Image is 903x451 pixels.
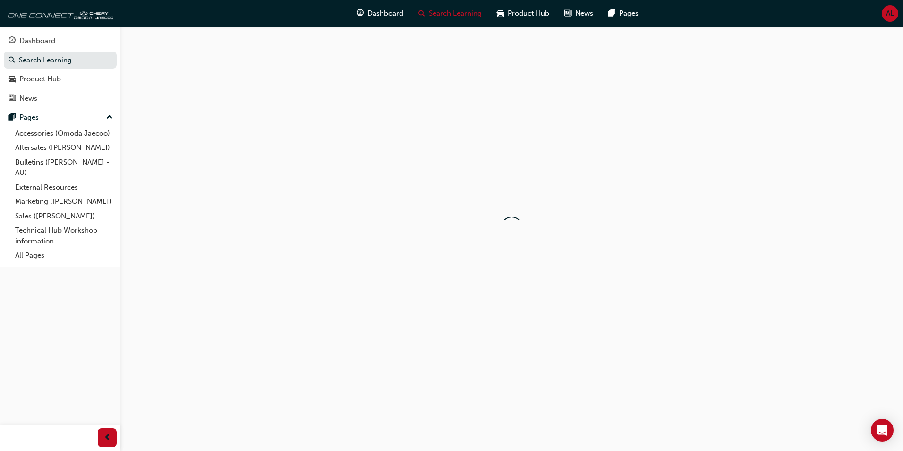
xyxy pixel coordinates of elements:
[19,74,61,85] div: Product Hub
[5,4,113,23] img: oneconnect
[367,8,403,19] span: Dashboard
[4,52,117,69] a: Search Learning
[11,209,117,224] a: Sales ([PERSON_NAME])
[619,8,639,19] span: Pages
[886,8,894,19] span: AL
[11,180,117,195] a: External Resources
[557,4,601,23] a: news-iconNews
[489,4,557,23] a: car-iconProduct Hub
[19,112,39,123] div: Pages
[508,8,549,19] span: Product Hub
[4,70,117,88] a: Product Hub
[882,5,898,22] button: AL
[497,8,504,19] span: car-icon
[349,4,411,23] a: guage-iconDashboard
[601,4,646,23] a: pages-iconPages
[9,56,15,65] span: search-icon
[418,8,425,19] span: search-icon
[11,248,117,263] a: All Pages
[11,140,117,155] a: Aftersales ([PERSON_NAME])
[19,35,55,46] div: Dashboard
[11,194,117,209] a: Marketing ([PERSON_NAME])
[357,8,364,19] span: guage-icon
[429,8,482,19] span: Search Learning
[608,8,615,19] span: pages-icon
[11,155,117,180] a: Bulletins ([PERSON_NAME] - AU)
[4,109,117,126] button: Pages
[9,95,16,103] span: news-icon
[9,113,16,122] span: pages-icon
[4,90,117,107] a: News
[9,37,16,45] span: guage-icon
[871,419,894,442] div: Open Intercom Messenger
[4,32,117,50] a: Dashboard
[104,432,111,444] span: prev-icon
[9,75,16,84] span: car-icon
[19,93,37,104] div: News
[11,126,117,141] a: Accessories (Omoda Jaecoo)
[106,112,113,124] span: up-icon
[11,223,117,248] a: Technical Hub Workshop information
[564,8,571,19] span: news-icon
[4,30,117,109] button: DashboardSearch LearningProduct HubNews
[575,8,593,19] span: News
[411,4,489,23] a: search-iconSearch Learning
